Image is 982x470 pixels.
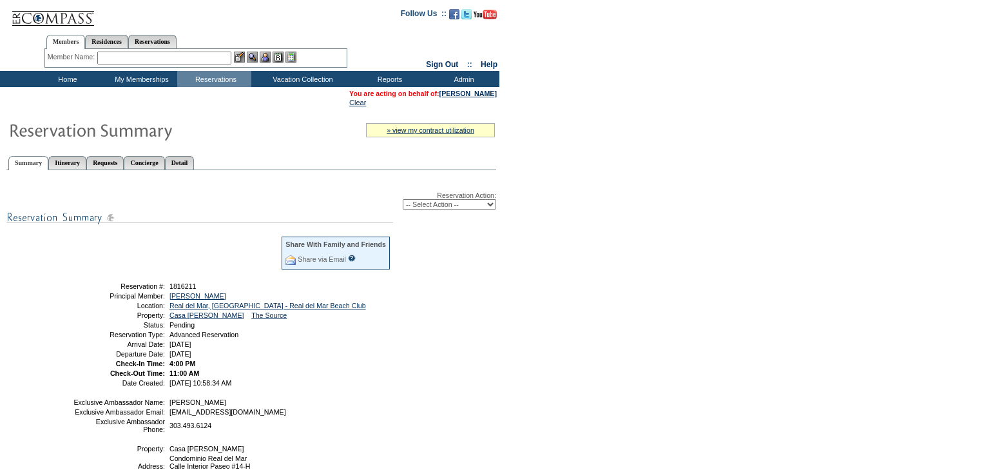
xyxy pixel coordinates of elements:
strong: Check-Out Time: [110,369,165,377]
a: Become our fan on Facebook [449,13,459,21]
img: Subscribe to our YouTube Channel [474,10,497,19]
span: [DATE] [169,350,191,358]
td: My Memberships [103,71,177,87]
img: Impersonate [260,52,271,63]
a: Subscribe to our YouTube Channel [474,13,497,21]
td: Property: [73,445,165,453]
td: Exclusive Ambassador Name: [73,398,165,406]
span: Pending [169,321,195,329]
img: View [247,52,258,63]
a: Concierge [124,156,164,170]
a: Help [481,60,497,69]
span: 11:00 AM [169,369,199,377]
a: Casa [PERSON_NAME] [169,311,244,319]
img: Reservations [273,52,284,63]
td: Property: [73,311,165,319]
img: Become our fan on Facebook [449,9,459,19]
a: [PERSON_NAME] [439,90,497,97]
a: Sign Out [426,60,458,69]
span: 4:00 PM [169,360,195,367]
img: subTtlResSummary.gif [6,210,393,226]
td: Follow Us :: [401,8,447,23]
span: [DATE] 10:58:34 AM [169,379,231,387]
img: Reservaton Summary [8,117,266,142]
img: b_calculator.gif [285,52,296,63]
td: Reservations [177,71,251,87]
a: Detail [165,156,195,170]
span: Advanced Reservation [169,331,238,338]
td: Vacation Collection [251,71,351,87]
a: Itinerary [48,156,86,170]
a: Reservations [128,35,177,48]
div: Member Name: [48,52,97,63]
img: Follow us on Twitter [461,9,472,19]
td: Reports [351,71,425,87]
td: Date Created: [73,379,165,387]
a: Follow us on Twitter [461,13,472,21]
td: Arrival Date: [73,340,165,348]
span: Casa [PERSON_NAME] [169,445,244,453]
td: Principal Member: [73,292,165,300]
span: :: [467,60,472,69]
div: Share With Family and Friends [285,240,386,248]
span: [PERSON_NAME] [169,398,226,406]
a: The Source [251,311,287,319]
a: [PERSON_NAME] [169,292,226,300]
a: Summary [8,156,48,170]
img: b_edit.gif [234,52,245,63]
td: Admin [425,71,499,87]
span: 303.493.6124 [169,422,211,429]
td: Departure Date: [73,350,165,358]
span: [EMAIL_ADDRESS][DOMAIN_NAME] [169,408,286,416]
div: Reservation Action: [6,191,496,210]
td: Exclusive Ambassador Phone: [73,418,165,433]
td: Reservation #: [73,282,165,290]
input: What is this? [348,255,356,262]
td: Location: [73,302,165,309]
a: Members [46,35,86,49]
a: Share via Email [298,255,346,263]
a: Real del Mar, [GEOGRAPHIC_DATA] - Real del Mar Beach Club [169,302,366,309]
td: Reservation Type: [73,331,165,338]
a: Requests [86,156,124,170]
a: Clear [349,99,366,106]
td: Exclusive Ambassador Email: [73,408,165,416]
td: Status: [73,321,165,329]
a: Residences [85,35,128,48]
strong: Check-In Time: [116,360,165,367]
span: [DATE] [169,340,191,348]
span: You are acting on behalf of: [349,90,497,97]
a: » view my contract utilization [387,126,474,134]
span: 1816211 [169,282,197,290]
td: Home [29,71,103,87]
